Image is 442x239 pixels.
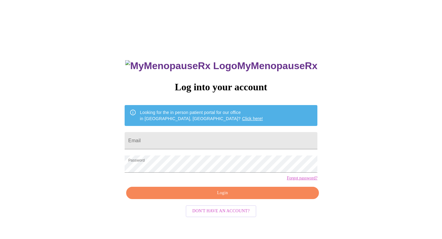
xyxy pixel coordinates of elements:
[184,208,258,213] a: Don't have an account?
[125,60,317,72] h3: MyMenopauseRx
[125,81,317,93] h3: Log into your account
[242,116,263,121] a: Click here!
[287,176,317,181] a: Forgot password?
[140,107,263,124] div: Looking for the in person patient portal for our office in [GEOGRAPHIC_DATA], [GEOGRAPHIC_DATA]?
[192,207,250,215] span: Don't have an account?
[133,189,312,197] span: Login
[125,60,237,72] img: MyMenopauseRx Logo
[126,187,319,199] button: Login
[186,205,257,217] button: Don't have an account?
